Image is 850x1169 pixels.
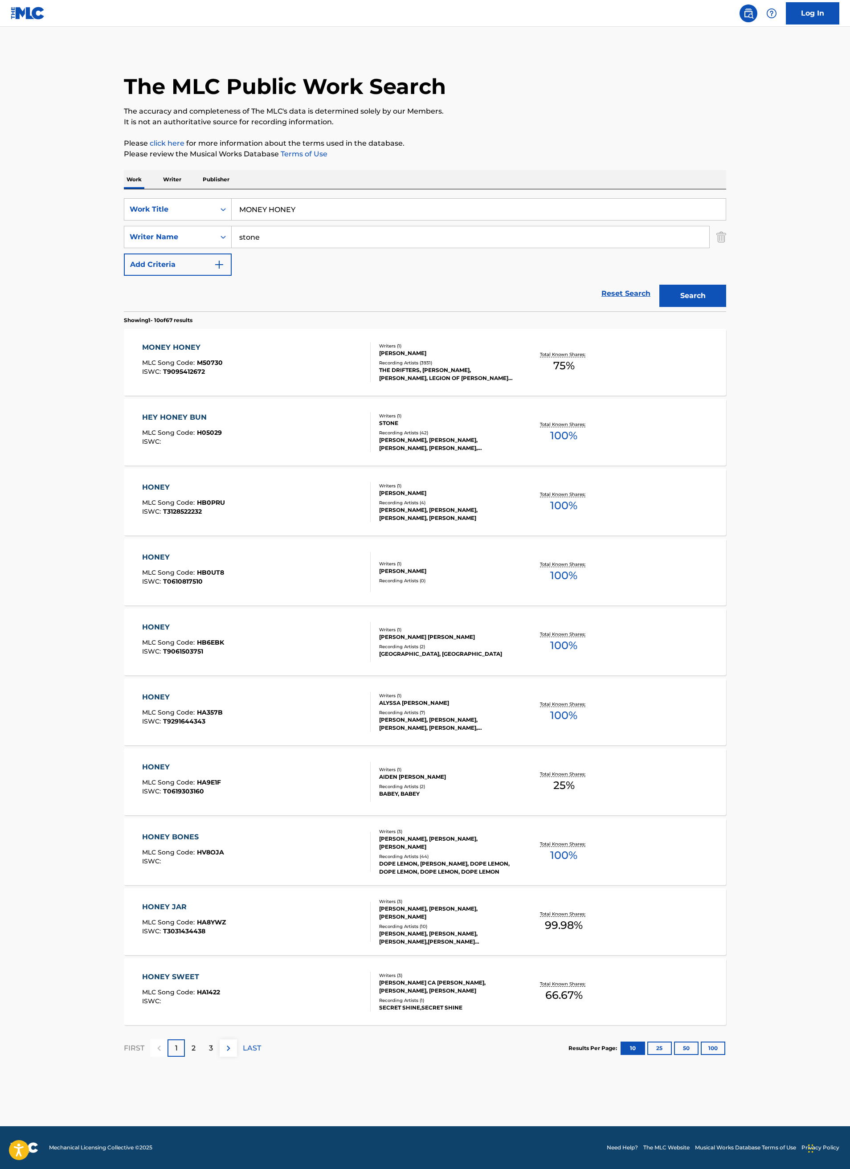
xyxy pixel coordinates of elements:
span: T3128522232 [163,507,202,515]
span: ISWC : [142,507,163,515]
p: Results Per Page: [568,1044,619,1052]
a: HONEY JARMLC Song Code:HA8YWZISWC:T3031434438Writers (3)[PERSON_NAME], [PERSON_NAME], [PERSON_NAM... [124,888,726,955]
button: 25 [647,1042,672,1055]
span: ISWC : [142,577,163,585]
div: [PERSON_NAME] CA [PERSON_NAME], [PERSON_NAME], [PERSON_NAME] [379,979,514,995]
div: [PERSON_NAME] [379,567,514,575]
div: Recording Artists ( 1 ) [379,997,514,1004]
div: [PERSON_NAME] [PERSON_NAME] [379,633,514,641]
span: 100 % [550,707,577,723]
div: Help [763,4,781,22]
p: 2 [192,1043,196,1054]
div: THE DRIFTERS, [PERSON_NAME], [PERSON_NAME], LEGION OF [PERSON_NAME], [PERSON_NAME]|[PERSON_NAME]|... [379,366,514,382]
span: T0619303160 [163,787,204,795]
a: Reset Search [597,284,655,303]
p: Publisher [200,170,232,189]
div: SECRET SHINE,SECRET SHINE [379,1004,514,1012]
a: HONEYMLC Song Code:HA357BISWC:T9291644343Writers (1)ALYSSA [PERSON_NAME]Recording Artists (7)[PER... [124,679,726,745]
span: ISWC : [142,368,163,376]
div: Writers ( 1 ) [379,626,514,633]
span: HB0UT8 [197,568,224,576]
p: Please review the Musical Works Database [124,149,726,159]
span: ISWC : [142,437,163,446]
span: 100 % [550,568,577,584]
div: Recording Artists ( 4 ) [379,499,514,506]
div: [PERSON_NAME], [PERSON_NAME], [PERSON_NAME],[PERSON_NAME] [PERSON_NAME], [PERSON_NAME], [PERSON_N... [379,930,514,946]
span: 66.67 % [545,987,583,1003]
p: Total Known Shares: [540,841,588,847]
a: HONEYMLC Song Code:HA9E1FISWC:T0619303160Writers (1)AIDEN [PERSON_NAME]Recording Artists (2)BABEY... [124,748,726,815]
a: HONEY BONESMLC Song Code:HV8OJAISWC:Writers (3)[PERSON_NAME], [PERSON_NAME], [PERSON_NAME]Recordi... [124,818,726,885]
p: Showing 1 - 10 of 67 results [124,316,192,324]
p: 3 [209,1043,213,1054]
p: 1 [175,1043,178,1054]
p: Please for more information about the terms used in the database. [124,138,726,149]
iframe: Chat Widget [805,1126,850,1169]
button: Add Criteria [124,253,232,276]
div: HONEY [142,692,223,703]
div: ALYSSA [PERSON_NAME] [379,699,514,707]
div: Recording Artists ( 2 ) [379,643,514,650]
span: HA9E1F [197,778,221,786]
a: Need Help? [607,1144,638,1152]
img: search [743,8,754,19]
p: LAST [243,1043,261,1054]
div: Writers ( 1 ) [379,343,514,349]
img: right [223,1043,234,1054]
a: HEY HONEY BUNMLC Song Code:H05029ISWC:Writers (1)STONERecording Artists (42)[PERSON_NAME], [PERSO... [124,399,726,466]
span: HA357B [197,708,223,716]
form: Search Form [124,198,726,311]
span: M50730 [197,359,223,367]
p: Work [124,170,144,189]
a: HONEYMLC Song Code:HB0PRUISWC:T3128522232Writers (1)[PERSON_NAME]Recording Artists (4)[PERSON_NAM... [124,469,726,535]
div: [GEOGRAPHIC_DATA], [GEOGRAPHIC_DATA] [379,650,514,658]
a: HONEY SWEETMLC Song Code:HA1422ISWC:Writers (3)[PERSON_NAME] CA [PERSON_NAME], [PERSON_NAME], [PE... [124,958,726,1025]
div: Drag [808,1135,813,1162]
span: MLC Song Code : [142,429,197,437]
div: Recording Artists ( 10 ) [379,923,514,930]
span: HA8YWZ [197,918,226,926]
span: T3031434438 [163,927,205,935]
span: MLC Song Code : [142,638,197,646]
a: MONEY HONEYMLC Song Code:M50730ISWC:T9095412672Writers (1)[PERSON_NAME]Recording Artists (3931)TH... [124,329,726,396]
span: 100 % [550,847,577,863]
a: Public Search [740,4,757,22]
a: Privacy Policy [801,1144,839,1152]
div: [PERSON_NAME], [PERSON_NAME], [PERSON_NAME], [PERSON_NAME] [379,506,514,522]
p: Total Known Shares: [540,911,588,917]
div: Work Title [130,204,210,215]
p: It is not an authoritative source for recording information. [124,117,726,127]
div: Recording Artists ( 7 ) [379,709,514,716]
img: 9d2ae6d4665cec9f34b9.svg [214,259,225,270]
div: BABEY, BABEY [379,790,514,798]
div: HONEY JAR [142,902,226,912]
p: Writer [160,170,184,189]
p: FIRST [124,1043,144,1054]
p: The accuracy and completeness of The MLC's data is determined solely by our Members. [124,106,726,117]
a: The MLC Website [643,1144,690,1152]
h1: The MLC Public Work Search [124,73,446,100]
div: HONEY [142,622,224,633]
div: [PERSON_NAME] [379,349,514,357]
div: Recording Artists ( 42 ) [379,429,514,436]
p: Total Known Shares: [540,421,588,428]
img: MLC Logo [11,7,45,20]
a: Log In [786,2,839,25]
span: ISWC : [142,927,163,935]
div: Writers ( 3 ) [379,898,514,905]
span: MLC Song Code : [142,359,197,367]
div: Writers ( 1 ) [379,692,514,699]
div: HONEY SWEET [142,972,220,982]
button: 50 [674,1042,699,1055]
span: ISWC : [142,647,163,655]
p: Total Known Shares: [540,631,588,638]
span: MLC Song Code : [142,988,197,996]
p: Total Known Shares: [540,491,588,498]
div: [PERSON_NAME], [PERSON_NAME], [PERSON_NAME], [PERSON_NAME], [PERSON_NAME] [379,716,514,732]
div: Writers ( 1 ) [379,413,514,419]
div: Recording Artists ( 2 ) [379,783,514,790]
span: MLC Song Code : [142,499,197,507]
div: DOPE LEMON, [PERSON_NAME], DOPE LEMON, DOPE LEMON, DOPE LEMON, DOPE LEMON [379,860,514,876]
div: HONEY [142,482,225,493]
